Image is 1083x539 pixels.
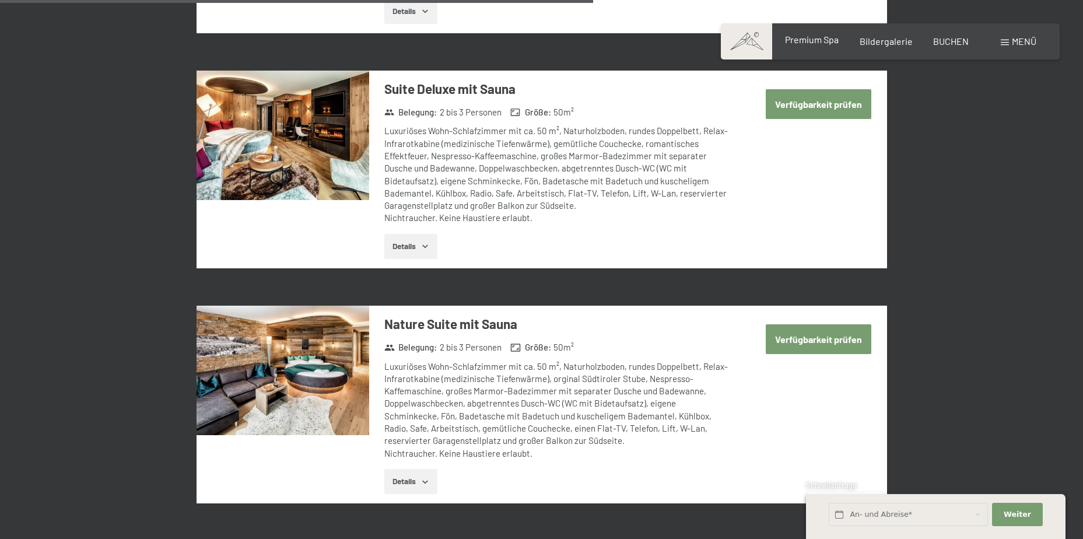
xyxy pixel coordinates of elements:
a: Bildergalerie [860,36,913,47]
span: 2 bis 3 Personen [440,106,502,118]
span: Menü [1012,36,1036,47]
h3: Suite Deluxe mit Sauna [384,80,731,98]
img: mss_renderimg.php [197,306,369,435]
button: Details [384,234,437,260]
button: Details [384,469,437,495]
strong: Belegung : [384,341,437,353]
span: 50 m² [553,341,574,353]
img: mss_renderimg.php [197,71,369,200]
span: Schnellanfrage [806,481,857,490]
h3: Nature Suite mit Sauna [384,315,731,333]
button: Weiter [992,503,1042,527]
button: Verfügbarkeit prüfen [766,89,871,119]
strong: Belegung : [384,106,437,118]
span: Weiter [1004,509,1031,520]
a: BUCHEN [933,36,969,47]
div: Luxuriöses Wohn-Schlafzimmer mit ca. 50 m², Naturholzboden, rundes Doppelbett, Relax-Infrarotkabi... [384,125,731,224]
a: Premium Spa [785,34,839,45]
div: Luxuriöses Wohn-Schlafzimmer mit ca. 50 m², Naturholzboden, rundes Doppelbett, Relax-Infrarotkabi... [384,360,731,460]
strong: Größe : [510,341,551,353]
button: Verfügbarkeit prüfen [766,324,871,354]
strong: Größe : [510,106,551,118]
span: 2 bis 3 Personen [440,341,502,353]
span: 50 m² [553,106,574,118]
